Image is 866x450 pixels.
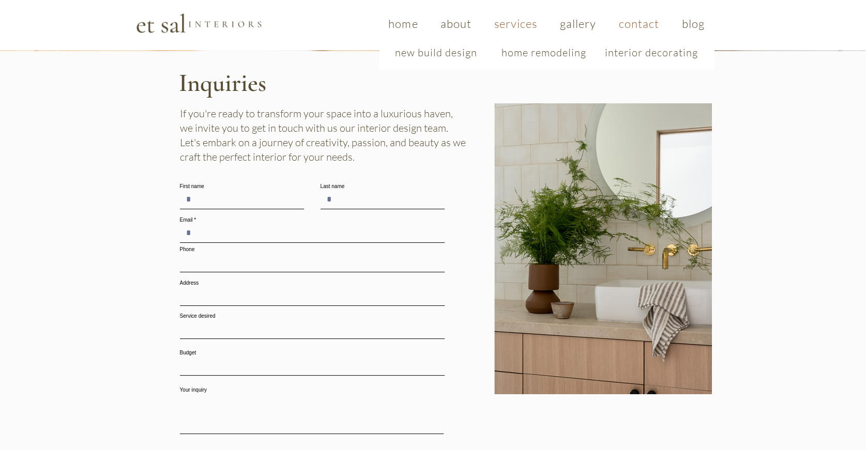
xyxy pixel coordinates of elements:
[600,41,703,64] a: interior decorating
[605,46,698,59] span: interior decorating
[551,11,605,36] a: gallery
[180,184,304,189] label: First name
[180,218,445,223] label: Email
[379,36,714,69] div: services
[179,68,266,98] span: Inquiries
[492,41,596,64] a: home remodeling
[464,143,490,153] iframe: Pin to Pinterest
[395,46,477,59] span: new build design
[180,107,466,163] span: If you're ready to transform your space into a luxurious haven, we invite you to get in touch wit...
[494,17,538,30] span: services
[681,17,704,30] span: blog
[385,41,488,64] a: new build design
[619,17,660,30] span: contact
[431,11,481,36] a: about
[321,184,445,189] label: Last name
[440,17,472,30] span: about
[502,46,586,59] span: home remodeling
[485,11,546,36] a: services
[180,387,444,393] label: Your inquiry
[180,281,445,286] label: Address
[494,103,712,394] img: Close-up of a modern bathroom vanity with a rectangular white sink, gold fixtures, and a round mi...
[180,350,445,355] label: Budget
[379,11,714,36] nav: Site
[610,11,669,36] a: contact
[560,17,597,30] span: gallery
[388,17,418,30] span: home
[180,314,445,319] label: Service desired
[379,11,427,36] a: home
[673,11,714,36] a: blog
[135,12,262,34] img: Et Sal Logo
[180,247,445,252] label: Phone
